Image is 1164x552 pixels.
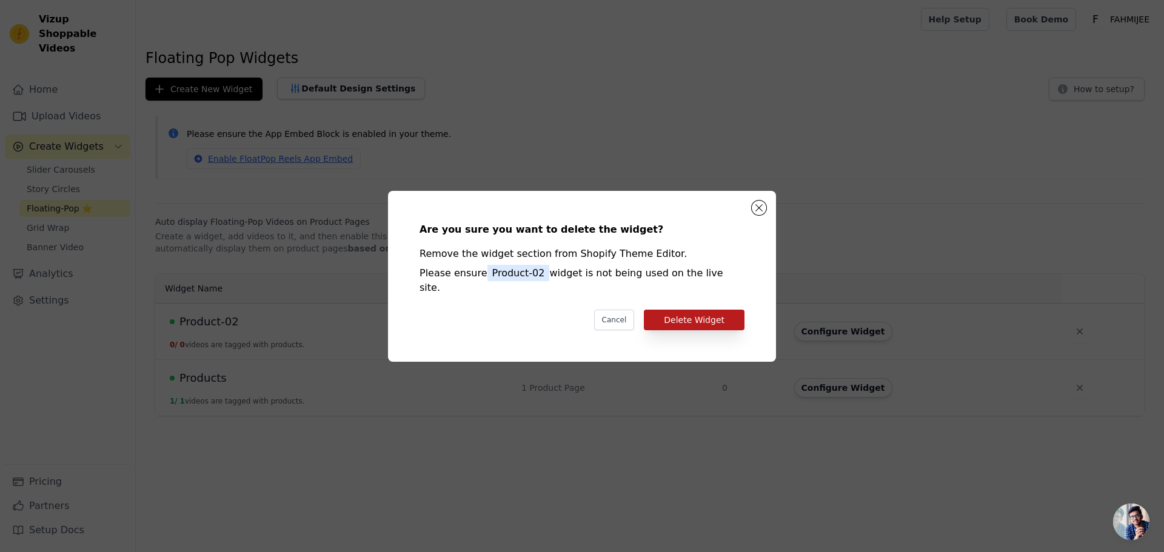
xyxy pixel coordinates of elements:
[752,201,766,215] button: Close modal
[1113,504,1149,540] a: Open chat
[487,265,550,281] span: Product-02
[420,247,744,261] div: Remove the widget section from Shopify Theme Editor.
[420,266,744,295] div: Please ensure widget is not being used on the live site.
[420,222,744,237] div: Are you sure you want to delete the widget?
[594,310,635,330] button: Cancel
[644,310,744,330] button: Delete Widget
